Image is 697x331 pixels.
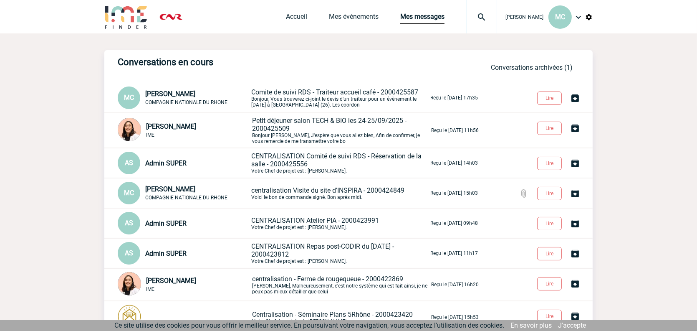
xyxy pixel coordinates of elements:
[146,277,196,285] span: [PERSON_NAME]
[118,305,250,330] div: Conversation privée : Client - Agence
[530,189,570,197] a: Lire
[251,88,418,96] span: Comite de suivi RDS - Traiteur accueil café - 2000425587
[430,95,478,101] p: Reçu le [DATE] 17h35
[118,118,250,143] div: Conversation privée : Client - Agence
[530,279,570,287] a: Lire
[286,13,307,24] a: Accueil
[505,14,543,20] span: [PERSON_NAME]
[431,127,479,133] p: Reçu le [DATE] 11h56
[537,187,562,200] button: Lire
[118,280,479,288] a: [PERSON_NAME] IME centralisation - Ferme de rougequeue - 2000422869[PERSON_NAME], Malheureusement...
[252,311,429,324] p: Votre Chef de projet est : [PERSON_NAME].
[124,94,134,102] span: MC
[570,311,580,321] img: Archiver la conversation
[491,64,573,71] a: Conversations archivées (1)
[252,311,413,318] span: Centralisation - Séminaire Plans 5Rhône - 2000423420
[145,99,227,105] span: COMPAGNIE NATIONALE DU RHONE
[251,88,429,108] p: Bonjour, Vous trouverez ci-joint le devis d'un traiteur pour un évènement le [DATE] à [GEOGRAPHIC...
[114,321,504,329] span: Ce site utilise des cookies pour vous offrir le meilleur service. En poursuivant votre navigation...
[118,158,478,166] a: AS Admin SUPER CENTRALISATION Comité de suivi RDS - Réservation de la salle - 2000425556Votre Che...
[555,13,565,21] span: MC
[252,275,403,283] span: centralisation - Ferme de rougequeue - 2000422869
[251,216,379,224] span: CENTRALISATION Atelier PIA - 2000423991
[431,282,479,288] p: Reçu le [DATE] 16h20
[118,126,479,134] a: [PERSON_NAME] IME Petit déjeuner salon TECH & BIO les 24-25/09/2025 - 2000425509Bonjour [PERSON_N...
[251,242,394,258] span: CENTRALISATION Repas post-CODIR du [DATE] - 2000423812
[118,182,250,204] div: Conversation privée : Client - Agence
[145,195,227,201] span: COMPAGNIE NATIONALE DU RHONE
[251,186,429,200] p: Voici le bon de commande signé. Bon après midi.
[118,212,250,234] div: Conversation privée : Client - Agence
[146,286,154,292] span: IME
[530,312,570,320] a: Lire
[430,160,478,166] p: Reçu le [DATE] 14h03
[118,242,250,265] div: Conversation privée : Client - Agence
[146,122,196,130] span: [PERSON_NAME]
[118,219,478,227] a: AS Admin SUPER CENTRALISATION Atelier PIA - 2000423991Votre Chef de projet est : [PERSON_NAME]. R...
[537,247,562,260] button: Lire
[537,157,562,170] button: Lire
[537,217,562,230] button: Lire
[125,219,133,227] span: AS
[537,92,562,105] button: Lire
[570,219,580,229] img: Archiver la conversation
[251,186,404,194] span: centralisation Visite du site d'INSPIRA - 2000424849
[252,275,429,295] p: [PERSON_NAME], Malheureusement, c'est notre système qui est fait ainsi, je ne peux pas mieux déta...
[118,305,141,328] img: photonotifcontact.png
[430,190,478,196] p: Reçu le [DATE] 15h03
[118,249,478,257] a: AS Admin SUPER CENTRALISATION Repas post-CODIR du [DATE] - 2000423812Votre Chef de projet est : [...
[430,220,478,226] p: Reçu le [DATE] 09h48
[530,219,570,227] a: Lire
[570,249,580,259] img: Archiver la conversation
[104,5,148,29] img: IME-Finder
[118,57,368,67] h3: Conversations en cours
[431,314,479,320] p: Reçu le [DATE] 15h53
[124,189,134,197] span: MC
[570,93,580,103] img: Archiver la conversation
[125,159,133,167] span: AS
[146,132,154,138] span: IME
[118,118,141,141] img: 129834-0.png
[251,216,429,230] p: Votre Chef de projet est : [PERSON_NAME].
[118,152,250,174] div: Conversation privée : Client - Agence
[118,313,479,321] a: Centralisation - Séminaire Plans 5Rhône - 2000423420Votre Chef de projet est : [PERSON_NAME]. Reç...
[537,310,562,323] button: Lire
[570,188,580,199] img: Archiver la conversation
[510,321,552,329] a: En savoir plus
[537,277,562,290] button: Lire
[570,279,580,289] img: Archiver la conversation
[125,249,133,257] span: AS
[118,87,250,109] div: Conversation privée : Client - Agence
[118,188,478,196] a: MC [PERSON_NAME] COMPAGNIE NATIONALE DU RHONE centralisation Visite du site d'INSPIRA - 200042484...
[251,242,429,264] p: Votre Chef de projet est : [PERSON_NAME].
[145,90,195,98] span: [PERSON_NAME]
[252,117,429,144] p: Bonjour [PERSON_NAME], J'espère que vous allez bien, Afin de confirmer, je vous remercie de me tr...
[430,250,478,256] p: Reçu le [DATE] 11h17
[145,250,187,257] span: Admin SUPER
[329,13,379,24] a: Mes événements
[252,117,407,132] span: Petit déjeuner salon TECH & BIO les 24-25/09/2025 - 2000425509
[251,152,429,174] p: Votre Chef de projet est : [PERSON_NAME].
[400,13,444,24] a: Mes messages
[570,123,580,133] img: Archiver la conversation
[530,249,570,257] a: Lire
[118,272,141,295] img: 129834-0.png
[145,185,195,193] span: [PERSON_NAME]
[251,152,422,168] span: CENTRALISATION Comité de suivi RDS - Réservation de la salle - 2000425556
[530,159,570,167] a: Lire
[118,93,478,101] a: MC [PERSON_NAME] COMPAGNIE NATIONALE DU RHONE Comite de suivi RDS - Traiteur accueil café - 20004...
[145,159,187,167] span: Admin SUPER
[570,158,580,168] img: Archiver la conversation
[145,219,187,227] span: Admin SUPER
[530,94,570,102] a: Lire
[558,321,586,329] a: J'accepte
[537,122,562,135] button: Lire
[530,124,570,132] a: Lire
[118,272,250,297] div: Conversation privée : Client - Agence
